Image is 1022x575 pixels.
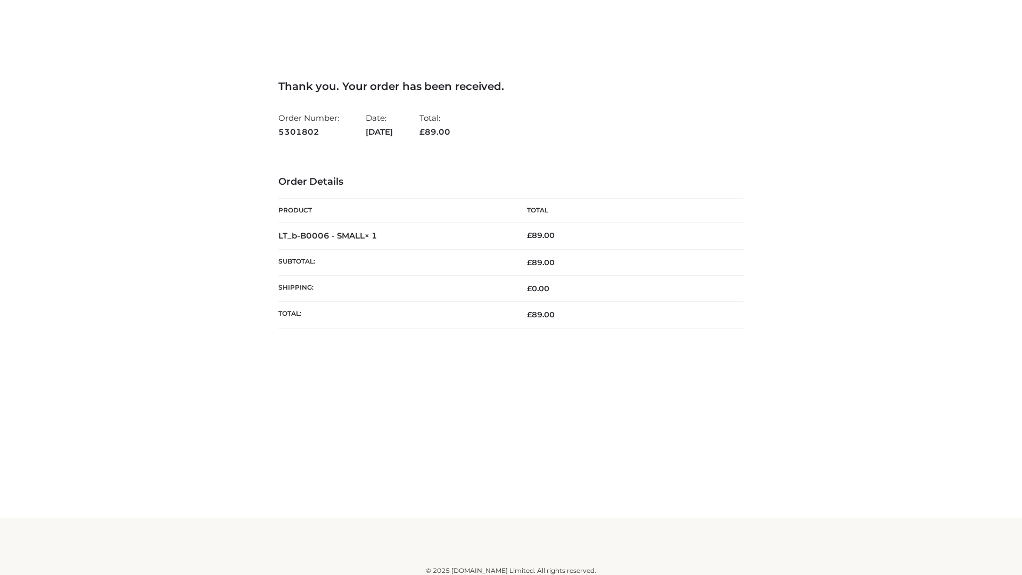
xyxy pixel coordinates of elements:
[278,276,511,302] th: Shipping:
[419,127,425,137] span: £
[527,310,532,319] span: £
[527,258,555,267] span: 89.00
[527,284,532,293] span: £
[278,231,377,241] strong: LT_b-B0006 - SMALL
[527,284,549,293] bdi: 0.00
[511,199,744,223] th: Total
[527,310,555,319] span: 89.00
[278,125,339,139] strong: 5301802
[366,125,393,139] strong: [DATE]
[419,109,450,141] li: Total:
[527,231,532,240] span: £
[278,80,744,93] h3: Thank you. Your order has been received.
[527,258,532,267] span: £
[278,249,511,275] th: Subtotal:
[419,127,450,137] span: 89.00
[365,231,377,241] strong: × 1
[278,176,744,188] h3: Order Details
[366,109,393,141] li: Date:
[278,109,339,141] li: Order Number:
[278,199,511,223] th: Product
[278,302,511,328] th: Total:
[527,231,555,240] bdi: 89.00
